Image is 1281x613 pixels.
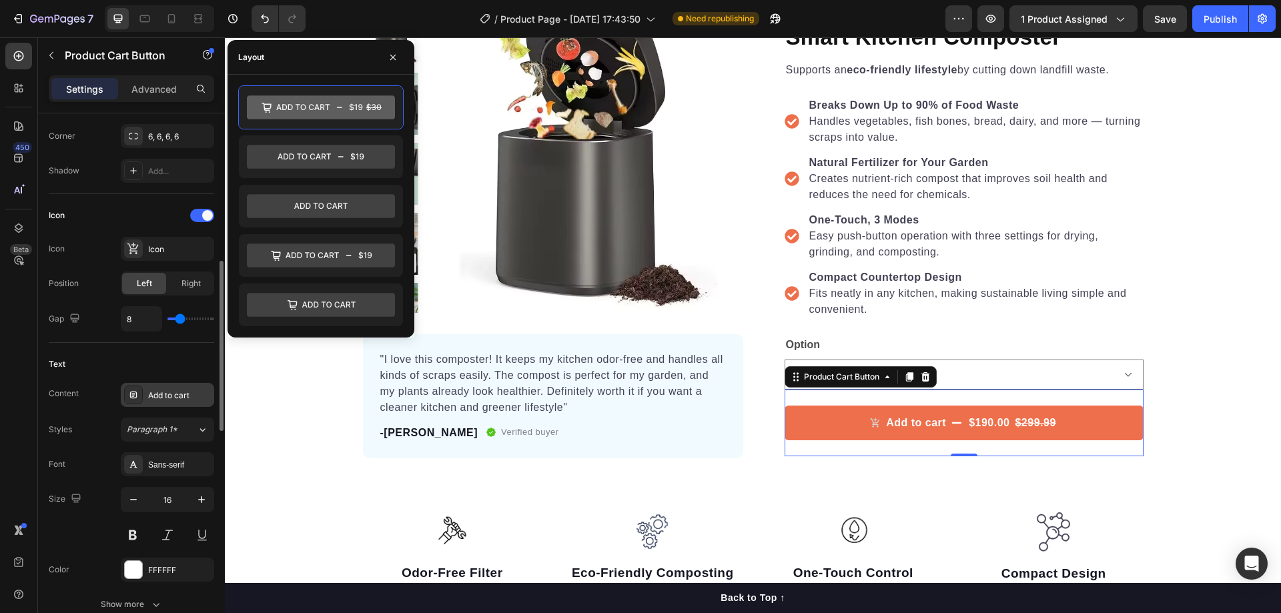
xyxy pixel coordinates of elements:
p: Product Cart Button [65,47,178,63]
div: FFFFFF [148,564,211,576]
p: Handles vegetables, fish bones, bread, dairy, and more — turning scraps into value. [584,60,917,108]
p: Advanced [131,82,177,96]
span: Left [137,277,152,289]
div: Add to cart [661,378,721,394]
div: Icon [49,209,65,221]
strong: Compact Countertop Design [584,234,737,245]
img: gempages_581434491701035528-fc876793-3fcc-4768-bfa8-6eccaa9c369b.png [608,474,649,514]
div: Icon [148,243,211,255]
div: Open Intercom Messenger [1236,548,1268,580]
span: Right [181,277,201,289]
p: Settings [66,82,103,96]
legend: Option [560,298,597,317]
span: Save [1154,13,1176,25]
strong: One-Touch Control [568,528,689,542]
div: Position [49,277,79,289]
div: Styles [49,424,72,436]
strong: Compact Design [777,529,881,543]
div: Color [49,564,69,576]
button: 7 [5,5,99,32]
div: Product Cart Button [576,334,657,346]
iframe: Design area [225,37,1281,613]
div: Show more [101,598,163,611]
div: Corner [49,130,75,142]
div: 450 [13,142,32,153]
div: Sans-serif [148,459,211,471]
span: Paragraph 1* [127,424,177,436]
div: $299.99 [789,376,832,395]
span: Need republishing [686,13,754,25]
p: Creates nutrient-rich compost that improves soil health and reduces the need for chemicals. [584,117,917,165]
div: Publish [1204,12,1237,26]
p: Verified buyer [276,388,334,402]
input: Auto [121,307,161,331]
div: Beta [10,244,32,255]
div: Size [49,490,84,508]
div: Content [49,388,79,400]
button: Save [1143,5,1187,32]
div: Add... [148,165,211,177]
button: Publish [1192,5,1248,32]
strong: Eco-Friendly Composting [347,528,509,542]
div: Back to Top ↑ [496,554,560,568]
p: Supports an by cutting down landfill waste. [561,25,917,41]
p: Easy push-button operation with three settings for drying, grinding, and composting. [584,175,917,223]
span: / [494,12,498,26]
img: gempages_581434491701035528-d484d374-ae52-45c2-8c9e-b2616eaed6e9.png [408,474,448,514]
div: Gap [49,310,83,328]
strong: Natural Fertilizer for Your Garden [584,119,764,131]
button: 1 product assigned [1009,5,1138,32]
p: 7 [87,11,93,27]
button: Add to cart [560,368,919,403]
div: 6, 6, 6, 6 [148,131,211,143]
p: Fits neatly in any kitchen, making sustainable living simple and convenient. [584,232,917,280]
button: Paragraph 1* [121,418,214,442]
strong: One-Touch, 3 Modes [584,177,695,188]
strong: Breaks Down Up to 90% of Food Waste [584,62,795,73]
span: 1 product assigned [1021,12,1108,26]
strong: Odor-Free Filter [177,528,278,542]
div: Add to cart [148,390,211,402]
span: Product Page - [DATE] 17:43:50 [500,12,640,26]
img: 495611768014373769-1cbd2799-6668-40fe-84ba-e8b6c9135f18.svg [809,474,849,515]
strong: eco-friendly lifestyle [622,27,733,38]
div: Layout [238,51,264,63]
div: Font [49,458,65,470]
img: gempages_581434491701035528-19ba7110-01ef-44db-a480-e25c306bcc7f.png [207,474,248,514]
div: Icon [49,243,65,255]
div: $190.00 [743,376,786,395]
div: Undo/Redo [252,5,306,32]
div: Text [49,358,65,370]
div: Shadow [49,165,79,177]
